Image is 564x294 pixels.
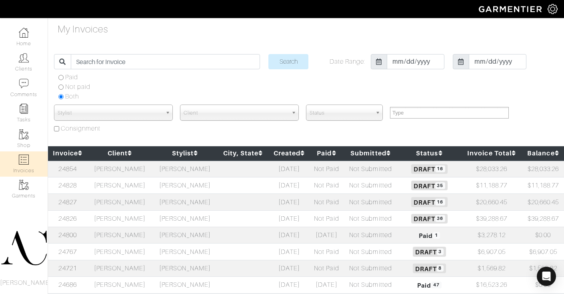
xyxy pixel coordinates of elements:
[310,260,343,276] td: Not Paid
[310,277,343,293] td: [DATE]
[330,57,366,66] label: Date Range:
[87,177,152,193] td: [PERSON_NAME]
[87,260,152,276] td: [PERSON_NAME]
[522,244,564,260] td: $6,907.05
[461,227,522,244] td: $3,278.12
[310,177,343,193] td: Not Paid
[274,149,305,157] a: Created
[58,199,76,206] a: 24827
[58,165,76,173] a: 24854
[433,232,440,239] span: 1
[344,194,398,210] td: Not Submitted
[431,282,441,288] span: 47
[19,28,29,38] img: dashboard-icon-dbcd8f5a0b271acd01030246c82b418ddd0df26cd7fceb0bd07c9910d44c42f6.png
[65,92,79,101] label: Both
[522,177,564,193] td: $11,188.77
[522,161,564,177] td: $28,033.26
[87,227,152,244] td: [PERSON_NAME]
[223,149,263,157] a: City, State
[310,227,343,244] td: [DATE]
[411,214,448,224] span: Draft
[65,72,78,82] label: Paid
[548,4,558,14] img: gear-icon-white-bd11855cb880d31180b6d7d6211b90ccbf57a29d726f0c71d8c61bd08dd39cc2.png
[19,104,29,114] img: reminder-icon-8004d30b9f0a5d33ae49ab947aed9ed385cf756f9e5892f1edd6e32f2345188e.png
[416,230,442,240] span: Paid
[317,149,336,157] a: Paid
[58,105,162,121] span: Stylist
[71,54,260,69] input: Search for Invoice
[268,260,310,276] td: [DATE]
[411,197,448,207] span: Draft
[416,149,442,157] a: Status
[152,210,218,227] td: [PERSON_NAME]
[19,180,29,190] img: garments-icon-b7da505a4dc4fd61783c78ac3ca0ef83fa9d6f193b1c9dc38574b1d14d53ca28.png
[58,232,76,239] a: 24800
[58,281,76,288] a: 24686
[184,105,288,121] span: Client
[522,277,564,293] td: $0.00
[152,161,218,177] td: [PERSON_NAME]
[58,24,108,35] h4: My Invoices
[411,164,448,174] span: Draft
[350,149,391,157] a: Submitted
[461,210,522,227] td: $39,288.67
[413,247,446,256] span: Draft
[152,194,218,210] td: [PERSON_NAME]
[467,149,516,157] a: Invoice Total
[537,267,556,286] div: Open Intercom Messenger
[19,155,29,165] img: orders-icon-0abe47150d42831381b5fb84f609e132dff9fe21cb692f30cb5eec754e2cba89.png
[437,248,444,255] span: 3
[172,149,198,157] a: Stylist
[108,149,132,157] a: Client
[19,79,29,89] img: comment-icon-a0a6a9ef722e966f86d9cbdc48e553b5cf19dbc54f86b18d962a5391bc8f6eb6.png
[522,260,564,276] td: $1,569.82
[344,244,398,260] td: Not Submitted
[461,277,522,293] td: $16,523.26
[344,277,398,293] td: Not Submitted
[522,227,564,244] td: $0.00
[461,244,522,260] td: $6,907.05
[87,194,152,210] td: [PERSON_NAME]
[58,215,76,222] a: 24826
[522,210,564,227] td: $39,288.67
[413,264,446,273] span: Draft
[268,194,310,210] td: [DATE]
[344,161,398,177] td: Not Submitted
[310,244,343,260] td: Not Paid
[461,260,522,276] td: $1,569.82
[435,165,445,172] span: 16
[461,177,522,193] td: $11,188.77
[19,129,29,139] img: garments-icon-b7da505a4dc4fd61783c78ac3ca0ef83fa9d6f193b1c9dc38574b1d14d53ca28.png
[87,161,152,177] td: [PERSON_NAME]
[461,161,522,177] td: $28,033.26
[58,265,76,272] a: 24721
[310,105,372,121] span: Status
[310,161,343,177] td: Not Paid
[344,260,398,276] td: Not Submitted
[152,177,218,193] td: [PERSON_NAME]
[268,177,310,193] td: [DATE]
[475,2,548,16] img: garmentier-logo-header-white-b43fb05a5012e4ada735d5af1a66efaba907eab6374d6393d1fbf88cb4ef424d.png
[268,54,308,69] input: Search
[268,227,310,244] td: [DATE]
[87,244,152,260] td: [PERSON_NAME]
[268,244,310,260] td: [DATE]
[310,210,343,227] td: Not Paid
[268,161,310,177] td: [DATE]
[65,82,90,92] label: Not paid
[152,260,218,276] td: [PERSON_NAME]
[344,227,398,244] td: Not Submitted
[152,244,218,260] td: [PERSON_NAME]
[527,149,559,157] a: Balance
[344,210,398,227] td: Not Submitted
[435,182,445,189] span: 35
[87,277,152,293] td: [PERSON_NAME]
[58,248,76,256] a: 24767
[415,280,444,290] span: Paid
[435,199,445,205] span: 16
[152,227,218,244] td: [PERSON_NAME]
[53,149,82,157] a: Invoice
[411,181,448,190] span: Draft
[152,277,218,293] td: [PERSON_NAME]
[268,277,310,293] td: [DATE]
